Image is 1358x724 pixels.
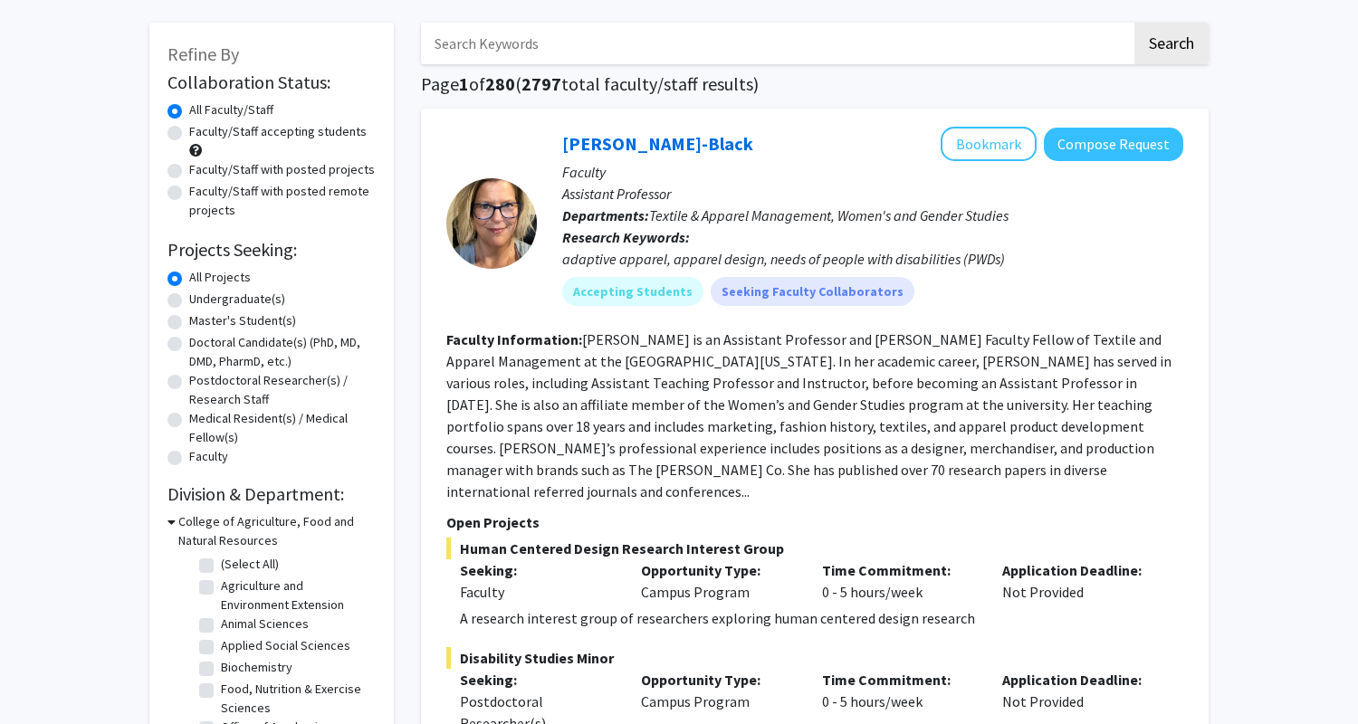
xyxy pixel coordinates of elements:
h2: Division & Department: [167,483,376,505]
mat-chip: Seeking Faculty Collaborators [711,277,914,306]
button: Search [1134,23,1209,64]
p: Application Deadline: [1002,669,1156,691]
label: Food, Nutrition & Exercise Sciences [221,680,371,718]
label: (Select All) [221,555,279,574]
label: Faculty/Staff accepting students [189,122,367,141]
span: 2797 [521,72,561,95]
label: All Projects [189,268,251,287]
div: Campus Program [627,559,808,603]
label: Biochemistry [221,658,292,677]
p: Time Commitment: [822,559,976,581]
label: Applied Social Sciences [221,636,350,655]
label: Medical Resident(s) / Medical Fellow(s) [189,409,376,447]
p: A research interest group of researchers exploring human centered design research [460,607,1183,629]
p: Seeking: [460,559,614,581]
span: Refine By [167,43,239,65]
div: Faculty [460,581,614,603]
h3: College of Agriculture, Food and Natural Resources [178,512,376,550]
label: Postdoctoral Researcher(s) / Research Staff [189,371,376,409]
input: Search Keywords [421,23,1132,64]
b: Departments: [562,206,649,224]
mat-chip: Accepting Students [562,277,703,306]
span: 1 [459,72,469,95]
label: Agriculture and Environment Extension [221,576,371,614]
a: [PERSON_NAME]-Black [562,132,753,155]
div: Not Provided [989,559,1170,603]
label: All Faculty/Staff [189,100,273,119]
h2: Projects Seeking: [167,239,376,261]
span: Disability Studies Minor [446,647,1183,669]
label: Animal Sciences [221,614,309,633]
p: Time Commitment: [822,669,976,691]
p: Open Projects [446,511,1183,533]
label: Faculty/Staff with posted projects [189,160,375,179]
label: Doctoral Candidate(s) (PhD, MD, DMD, PharmD, etc.) [189,333,376,371]
span: Textile & Apparel Management, Women's and Gender Studies [649,206,1009,224]
p: Assistant Professor [562,183,1183,205]
label: Faculty/Staff with posted remote projects [189,182,376,220]
span: Human Centered Design Research Interest Group [446,538,1183,559]
label: Faculty [189,447,228,466]
div: adaptive apparel, apparel design, needs of people with disabilities (PWDs) [562,248,1183,270]
label: Master's Student(s) [189,311,296,330]
button: Compose Request to Kerri McBee-Black [1044,128,1183,161]
h1: Page of ( total faculty/staff results) [421,73,1209,95]
p: Opportunity Type: [641,669,795,691]
b: Research Keywords: [562,228,690,246]
p: Faculty [562,161,1183,183]
fg-read-more: [PERSON_NAME] is an Assistant Professor and [PERSON_NAME] Faculty Fellow of Textile and Apparel M... [446,330,1172,500]
button: Add Kerri McBee-Black to Bookmarks [941,127,1037,161]
p: Seeking: [460,669,614,691]
div: 0 - 5 hours/week [808,559,990,603]
p: Opportunity Type: [641,559,795,581]
label: Undergraduate(s) [189,290,285,309]
iframe: Chat [14,643,77,710]
b: Faculty Information: [446,330,582,348]
p: Application Deadline: [1002,559,1156,581]
h2: Collaboration Status: [167,71,376,93]
span: 280 [485,72,515,95]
